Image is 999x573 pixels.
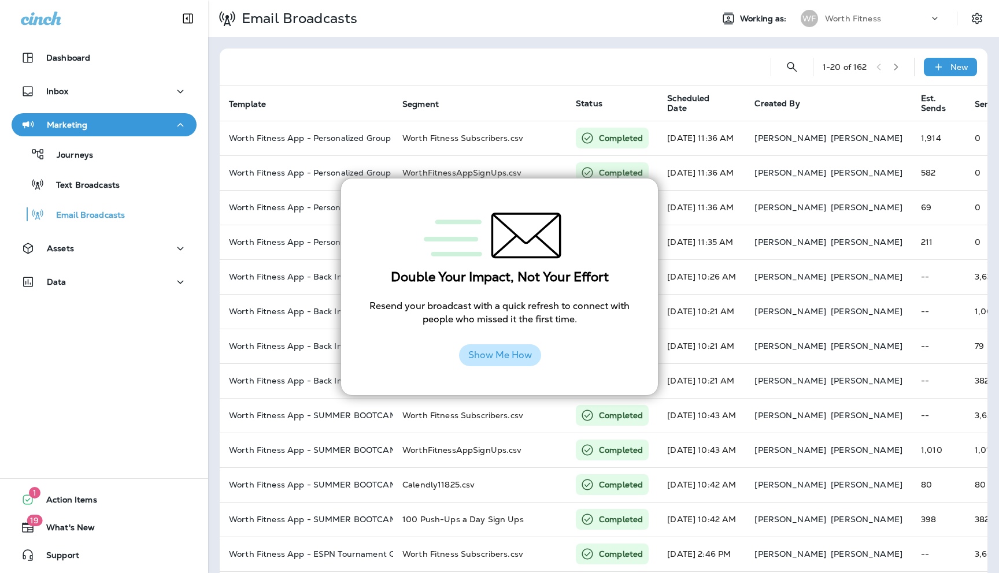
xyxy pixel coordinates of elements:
span: Worth Fitness Subscribers.csv [402,549,523,559]
p: [PERSON_NAME] [831,237,902,247]
p: [PERSON_NAME] [754,272,826,281]
p: [PERSON_NAME] [831,480,902,489]
td: 80 [912,467,965,502]
p: Worth Fitness App - Back In Session [229,341,384,351]
p: Email Broadcasts [237,10,357,27]
p: [PERSON_NAME] [754,203,826,212]
p: [PERSON_NAME] [754,341,826,351]
td: [DATE] 11:35 AM [658,225,745,259]
td: [DATE] 10:42 AM [658,467,745,502]
td: -- [912,537,965,571]
p: Journeys [45,150,93,161]
td: -- [912,398,965,433]
td: 1,010 [912,433,965,467]
p: [PERSON_NAME] [754,133,826,143]
span: Support [35,550,79,564]
p: [PERSON_NAME] [831,376,902,385]
p: [PERSON_NAME] [754,480,826,489]
span: Action Items [35,495,97,509]
p: [PERSON_NAME] [831,341,902,351]
span: Status [576,98,602,109]
td: [DATE] 10:21 AM [658,363,745,398]
p: Worth Fitness App - Personalized Group Training [229,133,384,143]
span: Worth Fitness Subscribers.csv [402,410,523,421]
h3: Double Your Impact, Not Your Effort [364,270,635,285]
p: Worth Fitness App - Personalized Group Training [229,168,384,177]
span: WorthFitnessAppSignUps.csv [402,445,522,455]
span: WorthFitnessAppSignUps.csv [402,168,522,178]
p: Email Broadcasts [45,210,125,221]
p: [PERSON_NAME] [831,307,902,316]
td: -- [912,363,965,398]
p: [PERSON_NAME] [831,515,902,524]
td: -- [912,259,965,294]
td: 69 [912,190,965,225]
td: [DATE] 10:43 AM [658,398,745,433]
td: [DATE] 10:21 AM [658,329,745,363]
p: Worth Fitness App - ESPN Tournament Challenge [229,549,384,559]
p: [PERSON_NAME] [754,376,826,385]
span: Est. Sends [921,94,946,113]
span: Worth Fitness Subscribers.csv [402,133,523,143]
td: [DATE] 10:42 AM [658,502,745,537]
p: Completed [599,548,643,560]
p: Assets [47,244,74,253]
p: Worth Fitness App - Back In Session [229,376,384,385]
span: Created By [754,98,800,109]
p: Marketing [47,120,87,129]
p: [PERSON_NAME] [754,168,826,177]
td: [DATE] 11:36 AM [658,121,745,155]
p: [PERSON_NAME] [831,549,902,559]
td: -- [912,294,965,329]
button: Collapse Sidebar [172,7,204,30]
button: Show Me How [459,344,541,366]
p: Completed [599,410,643,421]
p: Worth Fitness App - Back In Session [229,307,384,316]
p: Worth Fitness [825,14,881,23]
td: [DATE] 2:46 PM [658,537,745,571]
p: Completed [599,479,643,490]
span: Calendly11825.csv [402,479,475,490]
p: Worth Fitness App - SUMMER BOOTCAMP 2.0 [229,445,384,455]
p: Worth Fitness App - Personalized Group Training [229,203,384,212]
p: [PERSON_NAME] [831,272,902,281]
span: 1 [29,487,40,498]
p: [PERSON_NAME] [831,168,902,177]
p: [PERSON_NAME] [831,203,902,212]
p: [PERSON_NAME] [754,307,826,316]
div: WF [801,10,818,27]
span: What's New [35,523,95,537]
span: 19 [27,515,42,526]
button: Search Email Broadcasts [780,55,804,79]
p: New [950,62,968,72]
p: Completed [599,514,643,525]
p: [PERSON_NAME] [754,445,826,455]
p: Worth Fitness App - SUMMER BOOTCAMP 2.0 [229,480,384,489]
td: 211 [912,225,965,259]
p: Worth Fitness App - Back In Session [229,272,384,281]
p: [PERSON_NAME] [754,237,826,247]
p: [PERSON_NAME] [754,515,826,524]
p: [PERSON_NAME] [754,549,826,559]
p: Resend your broadcast with a quick refresh to connect with people who missed it the first time. [364,300,635,326]
span: 100 Push-Ups a Day Sign Ups [402,514,524,524]
td: [DATE] 11:36 AM [658,155,745,190]
p: Completed [599,167,643,178]
p: Dashboard [46,53,90,62]
td: [DATE] 10:43 AM [658,433,745,467]
p: [PERSON_NAME] [754,411,826,420]
p: Worth Fitness App - SUMMER BOOTCAMP 2.0 [229,411,384,420]
td: [DATE] 10:21 AM [658,294,745,329]
p: Worth Fitness App - Personalized Group Training [229,237,384,247]
p: Data [47,277,66,286]
p: [PERSON_NAME] [831,133,902,143]
span: Segment [402,99,439,109]
td: [DATE] 11:36 AM [658,190,745,225]
button: Settings [967,8,987,29]
p: Completed [599,444,643,456]
span: Scheduled Date [667,94,726,113]
p: Text Broadcasts [45,180,120,191]
p: Worth Fitness App - SUMMER BOOTCAMP 2.0 [229,515,384,524]
p: Inbox [46,87,68,96]
td: -- [912,329,965,363]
